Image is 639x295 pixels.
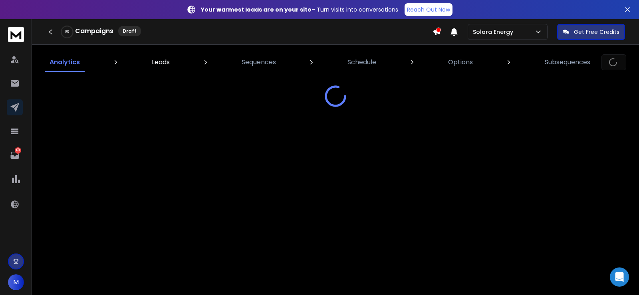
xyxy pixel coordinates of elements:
[75,26,113,36] h1: Campaigns
[45,53,85,72] a: Analytics
[8,274,24,290] button: M
[242,57,276,67] p: Sequences
[473,28,516,36] p: Solara Energy
[407,6,450,14] p: Reach Out Now
[405,3,452,16] a: Reach Out Now
[201,6,312,14] strong: Your warmest leads are on your site
[118,26,141,36] div: Draft
[50,57,80,67] p: Analytics
[343,53,381,72] a: Schedule
[448,57,473,67] p: Options
[557,24,625,40] button: Get Free Credits
[347,57,376,67] p: Schedule
[237,53,281,72] a: Sequences
[147,53,175,72] a: Leads
[574,28,619,36] p: Get Free Credits
[152,57,170,67] p: Leads
[443,53,478,72] a: Options
[610,267,629,287] div: Open Intercom Messenger
[8,27,24,42] img: logo
[545,57,590,67] p: Subsequences
[15,147,21,154] p: 60
[540,53,595,72] a: Subsequences
[7,147,23,163] a: 60
[201,6,398,14] p: – Turn visits into conversations
[65,30,69,34] p: 0 %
